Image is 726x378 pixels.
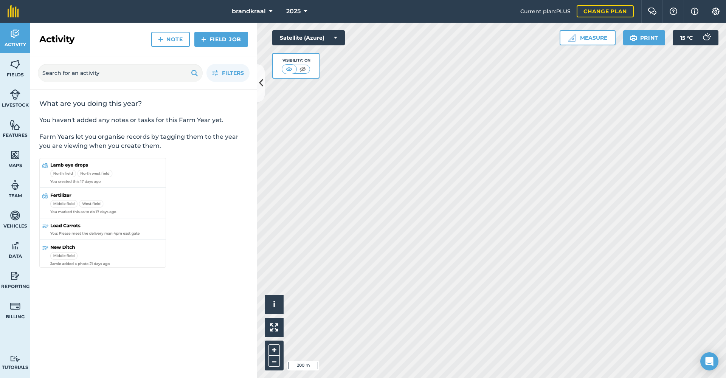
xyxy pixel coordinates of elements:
[680,30,693,45] span: 15 ° C
[10,28,20,40] img: svg+xml;base64,PD94bWwgdmVyc2lvbj0iMS4wIiBlbmNvZGluZz0idXRmLTgiPz4KPCEtLSBHZW5lcmF0b3I6IEFkb2JlIE...
[10,149,20,161] img: svg+xml;base64,PHN2ZyB4bWxucz0iaHR0cDovL3d3dy53My5vcmcvMjAwMC9zdmciIHdpZHRoPSI1NiIgaGVpZ2h0PSI2MC...
[39,99,248,108] h2: What are you doing this year?
[10,270,20,282] img: svg+xml;base64,PD94bWwgdmVyc2lvbj0iMS4wIiBlbmNvZGluZz0idXRmLTgiPz4KPCEtLSBHZW5lcmF0b3I6IEFkb2JlIE...
[268,344,280,356] button: +
[8,5,19,17] img: fieldmargin Logo
[691,7,698,16] img: svg+xml;base64,PHN2ZyB4bWxucz0iaHR0cDovL3d3dy53My5vcmcvMjAwMC9zdmciIHdpZHRoPSIxNyIgaGVpZ2h0PSIxNy...
[191,68,198,77] img: svg+xml;base64,PHN2ZyB4bWxucz0iaHR0cDovL3d3dy53My5vcmcvMjAwMC9zdmciIHdpZHRoPSIxOSIgaGVpZ2h0PSIyNC...
[265,295,284,314] button: i
[699,30,714,45] img: svg+xml;base64,PD94bWwgdmVyc2lvbj0iMS4wIiBlbmNvZGluZz0idXRmLTgiPz4KPCEtLSBHZW5lcmF0b3I6IEFkb2JlIE...
[560,30,616,45] button: Measure
[630,33,637,42] img: svg+xml;base64,PHN2ZyB4bWxucz0iaHR0cDovL3d3dy53My5vcmcvMjAwMC9zdmciIHdpZHRoPSIxOSIgaGVpZ2h0PSIyNC...
[520,7,571,15] span: Current plan : PLUS
[286,7,301,16] span: 2025
[10,240,20,251] img: svg+xml;base64,PD94bWwgdmVyc2lvbj0iMS4wIiBlbmNvZGluZz0idXRmLTgiPz4KPCEtLSBHZW5lcmF0b3I6IEFkb2JlIE...
[282,57,310,64] div: Visibility: On
[222,69,244,77] span: Filters
[206,64,250,82] button: Filters
[270,323,278,332] img: Four arrows, one pointing top left, one top right, one bottom right and the last bottom left
[577,5,634,17] a: Change plan
[284,65,294,73] img: svg+xml;base64,PHN2ZyB4bWxucz0iaHR0cDovL3d3dy53My5vcmcvMjAwMC9zdmciIHdpZHRoPSI1MCIgaGVpZ2h0PSI0MC...
[10,301,20,312] img: svg+xml;base64,PD94bWwgdmVyc2lvbj0iMS4wIiBlbmNvZGluZz0idXRmLTgiPz4KPCEtLSBHZW5lcmF0b3I6IEFkb2JlIE...
[298,65,307,73] img: svg+xml;base64,PHN2ZyB4bWxucz0iaHR0cDovL3d3dy53My5vcmcvMjAwMC9zdmciIHdpZHRoPSI1MCIgaGVpZ2h0PSI0MC...
[10,180,20,191] img: svg+xml;base64,PD94bWwgdmVyc2lvbj0iMS4wIiBlbmNvZGluZz0idXRmLTgiPz4KPCEtLSBHZW5lcmF0b3I6IEFkb2JlIE...
[268,356,280,367] button: –
[568,34,576,42] img: Ruler icon
[158,35,163,44] img: svg+xml;base64,PHN2ZyB4bWxucz0iaHR0cDovL3d3dy53My5vcmcvMjAwMC9zdmciIHdpZHRoPSIxNCIgaGVpZ2h0PSIyNC...
[39,33,74,45] h2: Activity
[669,8,678,15] img: A question mark icon
[673,30,718,45] button: 15 °C
[10,89,20,100] img: svg+xml;base64,PD94bWwgdmVyc2lvbj0iMS4wIiBlbmNvZGluZz0idXRmLTgiPz4KPCEtLSBHZW5lcmF0b3I6IEFkb2JlIE...
[648,8,657,15] img: Two speech bubbles overlapping with the left bubble in the forefront
[39,116,248,125] p: You haven't added any notes or tasks for this Farm Year yet.
[10,119,20,130] img: svg+xml;base64,PHN2ZyB4bWxucz0iaHR0cDovL3d3dy53My5vcmcvMjAwMC9zdmciIHdpZHRoPSI1NiIgaGVpZ2h0PSI2MC...
[10,210,20,221] img: svg+xml;base64,PD94bWwgdmVyc2lvbj0iMS4wIiBlbmNvZGluZz0idXRmLTgiPz4KPCEtLSBHZW5lcmF0b3I6IEFkb2JlIE...
[194,32,248,47] a: Field Job
[272,30,345,45] button: Satellite (Azure)
[39,132,248,150] p: Farm Years let you organise records by tagging them to the year you are viewing when you create t...
[10,59,20,70] img: svg+xml;base64,PHN2ZyB4bWxucz0iaHR0cDovL3d3dy53My5vcmcvMjAwMC9zdmciIHdpZHRoPSI1NiIgaGVpZ2h0PSI2MC...
[201,35,206,44] img: svg+xml;base64,PHN2ZyB4bWxucz0iaHR0cDovL3d3dy53My5vcmcvMjAwMC9zdmciIHdpZHRoPSIxNCIgaGVpZ2h0PSIyNC...
[623,30,665,45] button: Print
[151,32,190,47] a: Note
[38,64,203,82] input: Search for an activity
[711,8,720,15] img: A cog icon
[10,355,20,363] img: svg+xml;base64,PD94bWwgdmVyc2lvbj0iMS4wIiBlbmNvZGluZz0idXRmLTgiPz4KPCEtLSBHZW5lcmF0b3I6IEFkb2JlIE...
[232,7,266,16] span: brandkraal
[273,300,275,309] span: i
[700,352,718,370] div: Open Intercom Messenger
